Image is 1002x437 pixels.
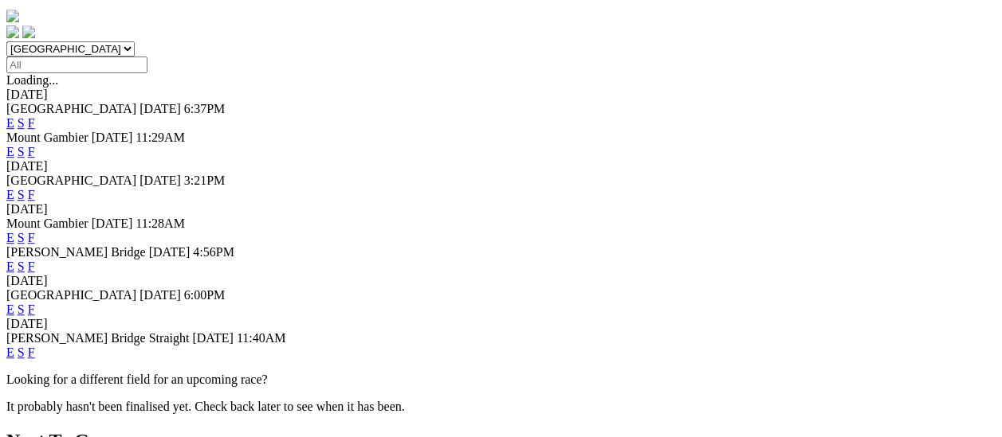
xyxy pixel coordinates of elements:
[6,288,136,302] span: [GEOGRAPHIC_DATA]
[18,259,25,273] a: S
[149,245,191,259] span: [DATE]
[28,259,35,273] a: F
[6,331,189,345] span: [PERSON_NAME] Bridge Straight
[6,373,996,387] p: Looking for a different field for an upcoming race?
[28,188,35,201] a: F
[6,245,146,259] span: [PERSON_NAME] Bridge
[6,116,14,130] a: E
[28,302,35,316] a: F
[6,88,996,102] div: [DATE]
[6,302,14,316] a: E
[18,302,25,316] a: S
[6,131,88,144] span: Mount Gambier
[6,10,19,22] img: logo-grsa-white.png
[28,116,35,130] a: F
[193,245,234,259] span: 4:56PM
[22,25,35,38] img: twitter.svg
[6,400,405,413] partial: It probably hasn't been finalised yet. Check back later to see when it has been.
[136,131,185,144] span: 11:29AM
[6,73,58,87] span: Loading...
[6,145,14,158] a: E
[92,131,133,144] span: [DATE]
[6,174,136,187] span: [GEOGRAPHIC_DATA]
[18,145,25,158] a: S
[237,331,286,345] span: 11:40AM
[18,188,25,201] a: S
[18,231,25,244] a: S
[28,345,35,359] a: F
[6,345,14,359] a: E
[6,317,996,331] div: [DATE]
[6,202,996,217] div: [DATE]
[6,217,88,230] span: Mount Gambier
[139,288,181,302] span: [DATE]
[18,116,25,130] a: S
[6,231,14,244] a: E
[139,102,181,115] span: [DATE]
[6,259,14,273] a: E
[184,288,226,302] span: 6:00PM
[18,345,25,359] a: S
[92,217,133,230] span: [DATE]
[6,57,147,73] input: Select date
[136,217,185,230] span: 11:28AM
[6,25,19,38] img: facebook.svg
[184,102,226,115] span: 6:37PM
[6,188,14,201] a: E
[6,102,136,115] span: [GEOGRAPHIC_DATA]
[6,159,996,174] div: [DATE]
[28,145,35,158] a: F
[6,274,996,288] div: [DATE]
[28,231,35,244] a: F
[184,174,226,187] span: 3:21PM
[139,174,181,187] span: [DATE]
[192,331,234,345] span: [DATE]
